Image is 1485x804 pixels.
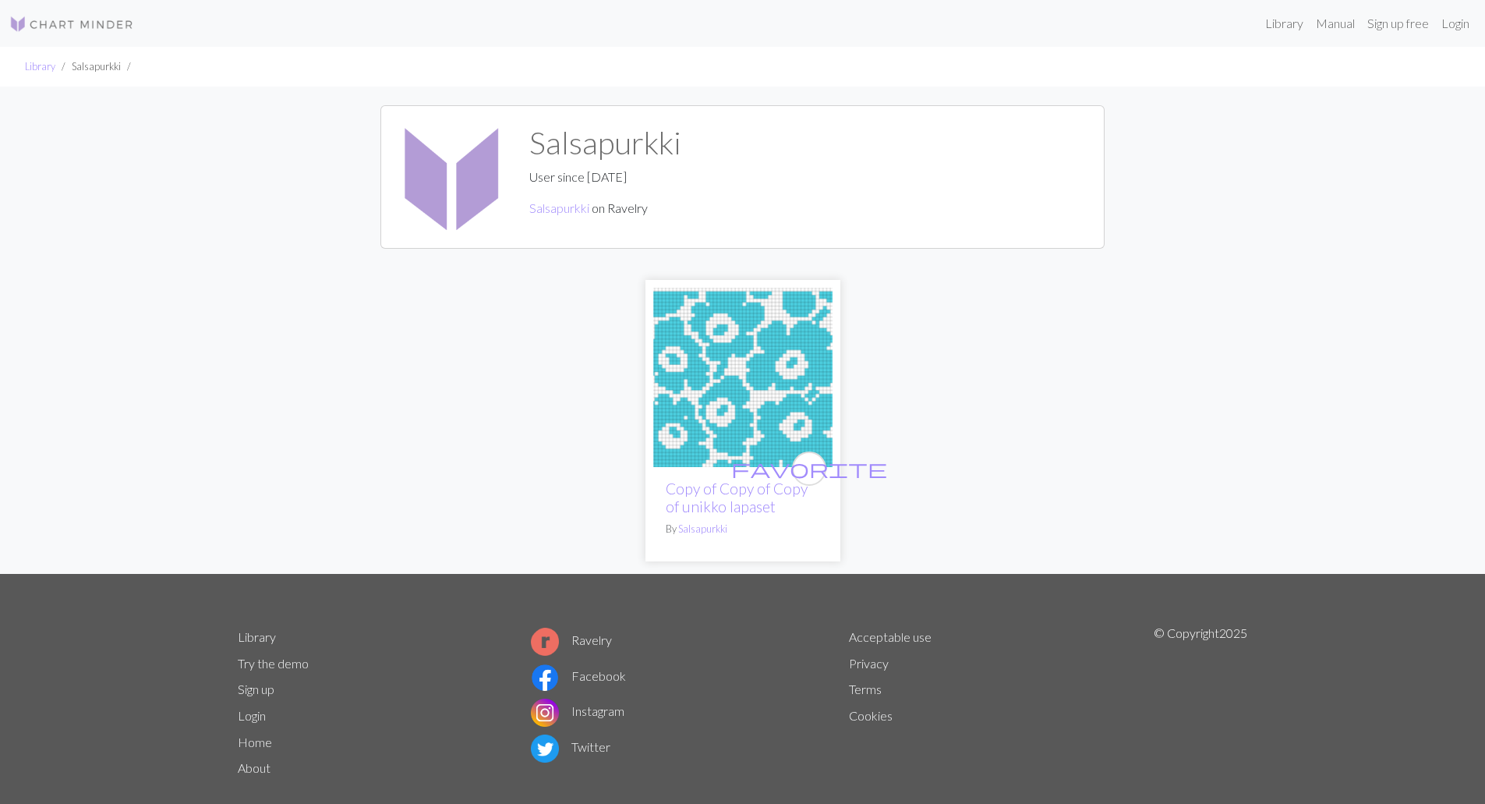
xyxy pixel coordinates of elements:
a: Home [238,735,272,749]
li: Salsapurkki [55,59,121,74]
a: Copy of Copy of Copy of unikko lapaset [666,480,808,515]
a: Terms [849,682,882,696]
p: User since [DATE] [529,168,681,186]
a: About [238,760,270,775]
a: Login [238,708,266,723]
i: favourite [731,453,887,484]
img: Twitter logo [531,735,559,763]
img: Ravelry logo [531,628,559,656]
img: Instagram logo [531,699,559,727]
a: Privacy [849,656,889,671]
p: © Copyright 2025 [1154,624,1247,781]
p: on Ravelry [529,199,681,218]
a: Acceptable use [849,629,932,644]
img: unikko lapaset [653,288,833,467]
a: Instagram [531,703,624,718]
a: Manual [1310,8,1361,39]
a: Library [25,60,55,73]
a: Try the demo [238,656,309,671]
a: Salsapurkki [529,200,589,215]
button: favourite [792,452,826,486]
a: unikko lapaset [653,368,833,383]
a: Twitter [531,739,610,754]
h1: Salsapurkki [529,124,681,161]
a: Salsapurkki [678,522,727,535]
a: Ravelry [531,632,612,647]
span: favorite [731,456,887,480]
a: Sign up free [1361,8,1435,39]
img: Salsapurkki [394,119,511,236]
img: Facebook logo [531,664,559,692]
a: Login [1435,8,1476,39]
img: Logo [9,15,134,34]
a: Library [1259,8,1310,39]
a: Sign up [238,682,274,696]
p: By [666,522,820,537]
a: Cookies [849,708,893,723]
a: Facebook [531,668,626,683]
a: Library [238,629,276,644]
